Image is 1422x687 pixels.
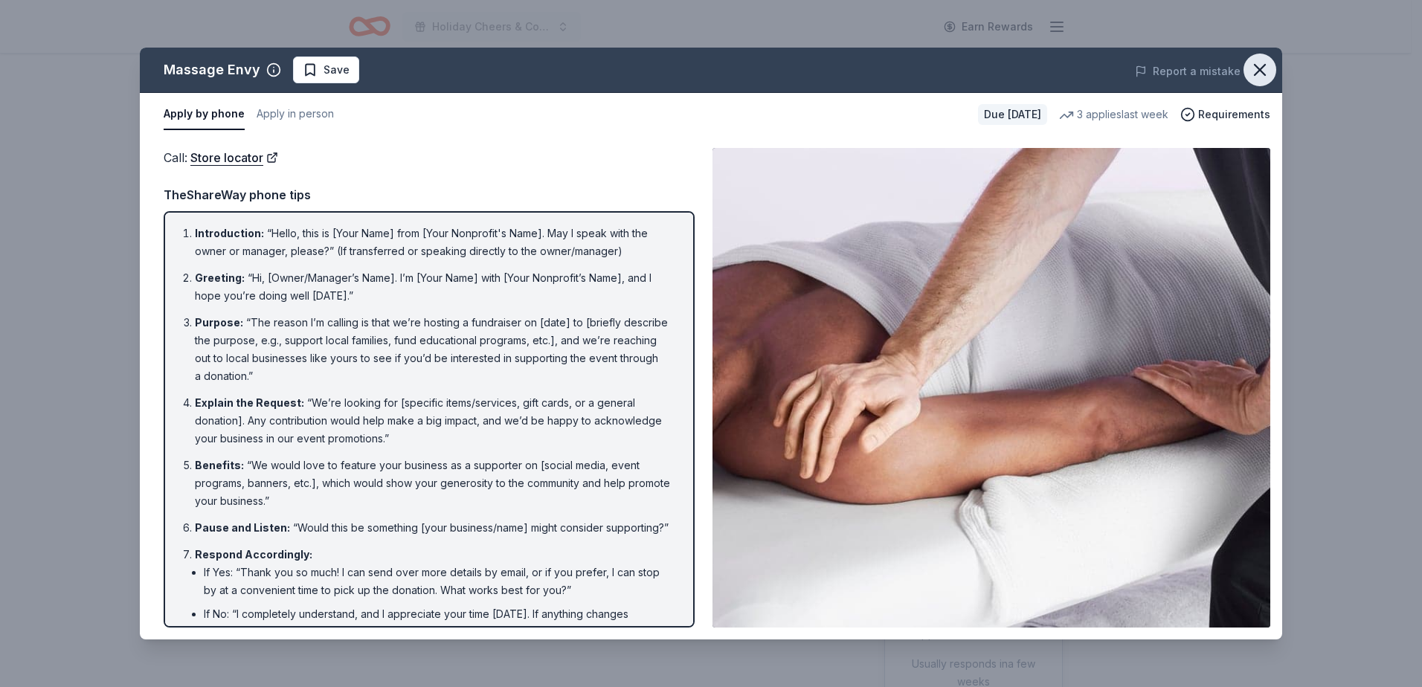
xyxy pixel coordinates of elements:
[195,548,312,561] span: Respond Accordingly :
[195,269,672,305] li: “Hi, [Owner/Manager’s Name]. I’m [Your Name] with [Your Nonprofit’s Name], and I hope you’re doin...
[164,185,695,204] div: TheShareWay phone tips
[164,148,695,167] div: Call :
[195,459,244,471] span: Benefits :
[324,61,350,79] span: Save
[195,316,243,329] span: Purpose :
[1180,106,1270,123] button: Requirements
[195,457,672,510] li: “We would love to feature your business as a supporter on [social media, event programs, banners,...
[164,99,245,130] button: Apply by phone
[978,104,1047,125] div: Due [DATE]
[204,605,672,659] li: If No: “I completely understand, and I appreciate your time [DATE]. If anything changes or if you...
[293,57,359,83] button: Save
[204,564,672,599] li: If Yes: “Thank you so much! I can send over more details by email, or if you prefer, I can stop b...
[195,271,245,284] span: Greeting :
[195,521,290,534] span: Pause and Listen :
[195,225,672,260] li: “Hello, this is [Your Name] from [Your Nonprofit's Name]. May I speak with the owner or manager, ...
[190,148,278,167] a: Store locator
[195,227,264,239] span: Introduction :
[712,148,1270,628] img: Image for Massage Envy
[195,394,672,448] li: “We’re looking for [specific items/services, gift cards, or a general donation]. Any contribution...
[195,396,304,409] span: Explain the Request :
[195,314,672,385] li: “The reason I’m calling is that we’re hosting a fundraiser on [date] to [briefly describe the pur...
[257,99,334,130] button: Apply in person
[1198,106,1270,123] span: Requirements
[1059,106,1168,123] div: 3 applies last week
[1135,62,1241,80] button: Report a mistake
[195,519,672,537] li: “Would this be something [your business/name] might consider supporting?”
[164,58,260,82] div: Massage Envy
